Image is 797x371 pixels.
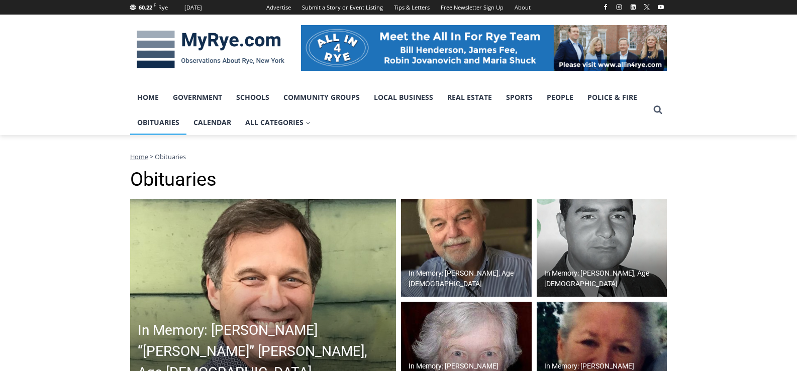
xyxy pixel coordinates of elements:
div: [DATE] [184,3,202,12]
span: All Categories [245,117,311,128]
img: Obituary - John Gleason [401,199,532,297]
a: Instagram [613,1,625,13]
a: Linkedin [627,1,639,13]
a: Facebook [600,1,612,13]
nav: Breadcrumbs [130,152,667,162]
span: > [150,152,153,161]
a: In Memory: [PERSON_NAME], Age [DEMOGRAPHIC_DATA] [537,199,667,297]
a: Home [130,152,148,161]
div: Rye [158,3,168,12]
a: Schools [229,85,276,110]
h2: In Memory: [PERSON_NAME], Age [DEMOGRAPHIC_DATA] [544,268,665,289]
h1: Obituaries [130,168,667,191]
span: Obituaries [155,152,186,161]
a: People [540,85,580,110]
a: Calendar [186,110,238,135]
a: Local Business [367,85,440,110]
a: YouTube [655,1,667,13]
a: Sports [499,85,540,110]
img: Obituary - Eugene Mulhern [537,199,667,297]
a: All Categories [238,110,318,135]
img: MyRye.com [130,24,291,76]
a: Home [130,85,166,110]
a: In Memory: [PERSON_NAME], Age [DEMOGRAPHIC_DATA] [401,199,532,297]
a: Obituaries [130,110,186,135]
img: All in for Rye [301,25,667,70]
span: 60.22 [139,4,152,11]
h2: In Memory: [PERSON_NAME], Age [DEMOGRAPHIC_DATA] [409,268,529,289]
a: Police & Fire [580,85,644,110]
a: Real Estate [440,85,499,110]
a: X [641,1,653,13]
a: Government [166,85,229,110]
a: Community Groups [276,85,367,110]
nav: Primary Navigation [130,85,649,136]
span: F [154,2,156,8]
button: View Search Form [649,101,667,119]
